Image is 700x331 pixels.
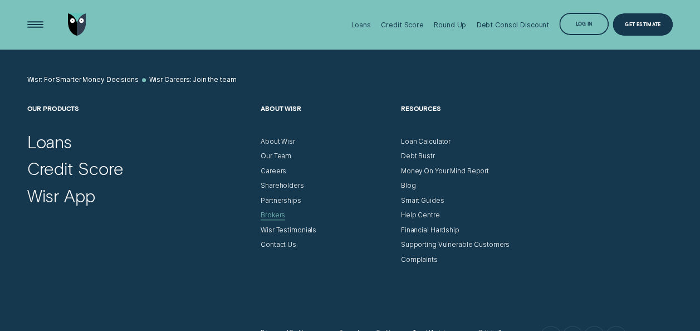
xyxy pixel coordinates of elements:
a: Loans [27,131,72,152]
h2: About Wisr [261,104,393,138]
a: Brokers [261,211,285,220]
a: Shareholders [261,182,304,190]
a: Smart Guides [401,197,444,205]
div: Round Up [434,21,466,29]
div: Credit Score [381,21,424,29]
h2: Resources [401,104,533,138]
a: Wisr: For Smarter Money Decisions [27,76,139,84]
a: Credit Score [27,158,124,179]
a: Complaints [401,256,438,264]
img: Wisr [68,13,86,36]
a: Financial Hardship [401,226,459,235]
a: Wisr Careers: Join the team [149,76,236,84]
div: Loans [351,21,370,29]
a: Help Centre [401,211,440,220]
a: Partnerships [261,197,301,205]
a: Debt Bustr [401,152,435,160]
a: Careers [261,167,286,176]
a: Our Team [261,152,291,160]
a: Wisr App [27,185,95,206]
a: Blog [401,182,416,190]
a: About Wisr [261,138,295,146]
a: Get Estimate [613,13,673,36]
a: Loan Calculator [401,138,451,146]
h2: Our Products [27,104,253,138]
button: Log in [559,13,608,35]
a: Wisr Testimonials [261,226,316,235]
button: Open Menu [24,13,46,36]
a: Contact Us [261,241,296,249]
div: Debt Consol Discount [476,21,549,29]
a: Money On Your Mind Report [401,167,489,176]
a: Supporting Vulnerable Customers [401,241,510,249]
